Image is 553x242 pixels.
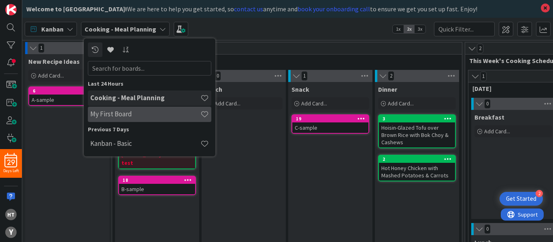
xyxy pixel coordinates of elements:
[536,190,543,197] div: 2
[506,195,536,203] div: Get Started
[17,1,37,11] span: Support
[484,224,491,234] span: 0
[88,61,211,76] input: Search for boards...
[378,155,456,181] a: 2Hot Honey Chicken with Mashed Potatoes & Carrots
[119,177,195,194] div: 18B-sample
[301,100,327,107] span: Add Card...
[292,115,368,133] div: 19C-sample
[38,43,45,53] span: 1
[26,5,127,13] b: Welcome to [GEOGRAPHIC_DATA]!
[123,177,195,183] div: 18
[29,87,105,95] div: 6
[484,99,491,109] span: 0
[119,184,195,194] div: B-sample
[415,25,425,33] span: 3x
[500,192,543,206] div: Open Get Started checklist, remaining modules: 2
[7,160,15,165] span: 29
[383,116,455,122] div: 3
[480,72,487,81] span: 1
[29,87,105,105] div: 6A-sample
[118,176,196,195] a: 18B-sample
[119,177,195,184] div: 18
[296,116,368,122] div: 19
[298,5,370,13] a: book your onboarding call
[472,84,548,93] span: Monday
[388,100,414,107] span: Add Card...
[379,156,455,163] div: 2
[90,94,200,102] h4: Cooking - Meal Planning
[5,227,17,238] div: y
[301,71,308,81] span: 1
[116,57,452,65] span: Recipes
[33,88,105,94] div: 6
[28,57,80,65] span: New Recipe Ideas
[5,209,17,220] div: ht
[90,139,200,147] h4: Kanban - Basic
[90,110,200,118] h4: My First Board
[474,113,504,121] span: Breakfast
[291,85,309,93] span: Snack
[292,115,368,122] div: 19
[379,122,455,147] div: Hoisin-Glazed Tofu over Brown Rice with Bok Choy & Cashews
[404,25,415,33] span: 2x
[88,80,211,88] div: Last 24 Hours
[38,72,64,79] span: Add Card...
[379,115,455,122] div: 3
[379,115,455,147] div: 3Hoisin-Glazed Tofu over Brown Rice with Bok Choy & Cashews
[5,4,17,15] img: Visit kanbanzone.com
[26,4,537,14] div: We are here to help you get started, so anytime and to ensure we get you set up fast. Enjoy!
[388,71,394,81] span: 2
[292,122,368,133] div: C-sample
[379,156,455,181] div: 2Hot Honey Chicken with Mashed Potatoes & Carrots
[378,114,456,148] a: 3Hoisin-Glazed Tofu over Brown Rice with Bok Choy & Cashews
[393,25,404,33] span: 1x
[379,163,455,181] div: Hot Honey Chicken with Mashed Potatoes & Carrots
[484,128,510,135] span: Add Card...
[291,114,369,134] a: 19C-sample
[378,85,397,93] span: Dinner
[121,159,193,167] b: test
[434,22,495,36] input: Quick Filter...
[28,86,106,106] a: 6A-sample
[234,5,263,13] a: contact us
[215,71,221,81] span: 0
[215,100,240,107] span: Add Card...
[85,25,156,33] b: Cooking - Meal Planning
[88,125,211,134] div: Previous 7 Days
[383,156,455,162] div: 2
[41,24,64,34] span: Kanban
[29,95,105,105] div: A-sample
[477,44,483,53] span: 2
